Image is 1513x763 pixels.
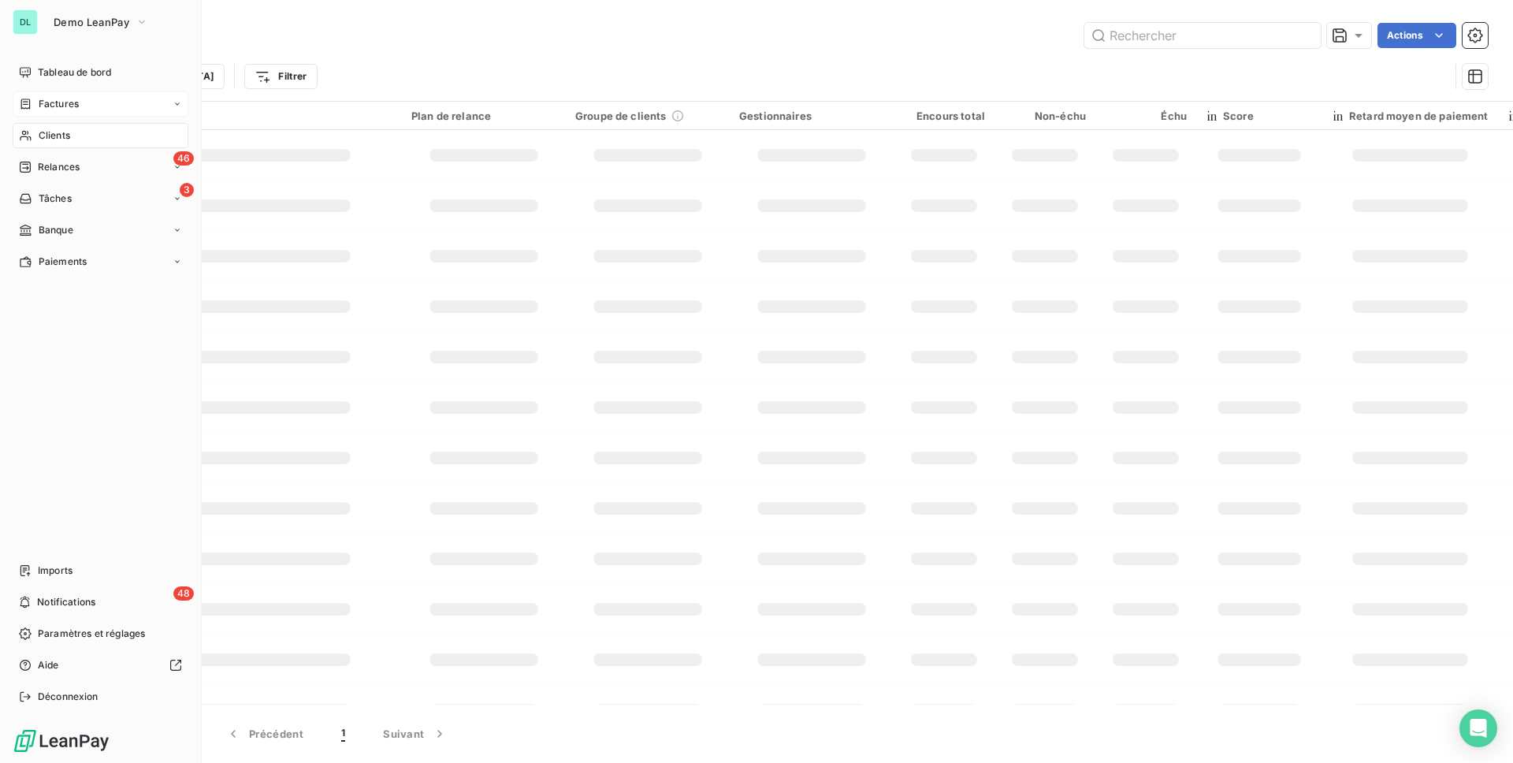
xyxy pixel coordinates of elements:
div: Gestionnaires [739,110,884,122]
input: Rechercher [1084,23,1321,48]
div: Encours total [903,110,985,122]
span: Paiements [39,255,87,269]
div: Non-échu [1004,110,1086,122]
img: Logo LeanPay [13,728,110,754]
span: Notifications [37,595,95,609]
span: Relances [38,160,80,174]
span: Imports [38,564,72,578]
span: Score [1206,110,1254,122]
span: Groupe de clients [575,110,667,122]
span: Demo LeanPay [54,16,129,28]
div: Échu [1105,110,1187,122]
span: Banque [39,223,73,237]
div: Plan de relance [411,110,556,122]
span: 48 [173,586,194,601]
div: Open Intercom Messenger [1459,709,1497,747]
span: Retard moyen de paiement [1332,110,1489,122]
button: Filtrer [244,64,317,89]
span: Tâches [39,192,72,206]
span: 46 [173,151,194,166]
span: Aide [38,658,59,672]
span: Clients [39,128,70,143]
span: 3 [180,183,194,197]
button: 1 [322,717,364,750]
button: Actions [1377,23,1456,48]
button: Précédent [206,717,322,750]
a: Aide [13,653,188,678]
span: Déconnexion [38,690,99,704]
span: Paramètres et réglages [38,627,145,641]
button: Suivant [364,717,467,750]
span: Factures [39,97,79,111]
span: 1 [341,726,345,742]
div: DL [13,9,38,35]
span: Tableau de bord [38,65,111,80]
